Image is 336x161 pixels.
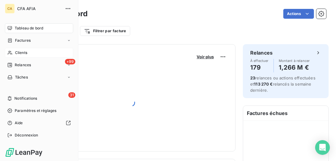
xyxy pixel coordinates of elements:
h6: Factures échues [243,106,328,121]
span: À effectuer [250,59,269,63]
span: Aide [15,120,23,126]
h6: Relances [250,49,273,56]
span: Montant à relancer [279,59,310,63]
span: relances ou actions effectuées et relancés la semaine dernière. [250,75,315,93]
button: Actions [283,9,314,19]
span: Clients [15,50,27,56]
span: Factures [15,38,31,43]
button: Filtrer par facture [80,26,130,36]
a: +99Relances [5,60,73,70]
a: Paramètres et réglages [5,106,73,116]
span: Paramètres et réglages [15,108,56,113]
span: 23 [250,75,255,80]
span: 31 [68,92,75,98]
a: Clients [5,48,73,58]
div: Open Intercom Messenger [315,140,330,155]
button: Voir plus [195,54,216,59]
a: Aide [5,118,73,128]
img: Logo LeanPay [5,148,43,157]
span: Tâches [15,75,28,80]
h4: 179 [250,63,269,72]
span: Tableau de bord [15,25,43,31]
div: CA [5,4,15,13]
span: CFA AFIA [17,6,61,11]
span: 113 270 € [254,82,273,86]
span: Déconnexion [15,132,38,138]
span: +99 [65,59,75,64]
span: Relances [15,62,31,68]
span: Voir plus [197,54,214,59]
a: Tableau de bord [5,23,73,33]
a: Tâches [5,72,73,82]
span: Notifications [14,96,37,101]
a: Factures [5,36,73,45]
h4: 1,266 M € [279,63,310,72]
